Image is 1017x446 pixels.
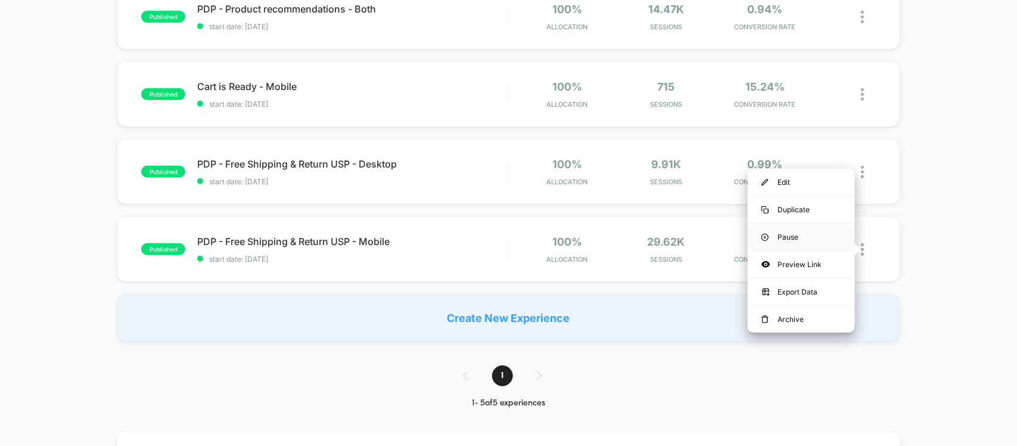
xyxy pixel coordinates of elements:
[620,178,713,186] span: Sessions
[620,100,713,109] span: Sessions
[861,11,864,23] img: close
[861,243,864,256] img: close
[547,100,588,109] span: Allocation
[761,206,769,213] img: menu
[197,80,508,92] span: Cart is Ready - Mobile
[451,398,566,408] div: 1 - 5 of 5 experiences
[547,23,588,31] span: Allocation
[547,255,588,264] span: Allocation
[748,224,855,250] div: Pause
[648,3,684,16] span: 14.47k
[141,88,185,100] span: published
[748,251,855,278] div: Preview Link
[117,294,900,342] div: Create New Experience
[552,158,582,171] span: 100%
[719,100,811,109] span: CONVERSION RATE
[492,366,513,386] span: 1
[552,3,582,16] span: 100%
[620,23,713,31] span: Sessions
[748,278,855,305] div: Export Data
[197,3,508,15] span: PDP - Product recommendations - Both
[197,236,508,247] span: PDP - Free Shipping & Return USP - Mobile
[748,158,783,171] span: 0.99%
[141,243,185,255] span: published
[547,178,588,186] span: Allocation
[748,306,855,333] div: Archive
[197,177,508,186] span: start date: [DATE]
[748,196,855,223] div: Duplicate
[719,23,811,31] span: CONVERSION RATE
[761,315,769,324] img: menu
[552,80,582,93] span: 100%
[861,88,864,101] img: close
[745,80,785,93] span: 15.24%
[620,255,713,264] span: Sessions
[141,166,185,178] span: published
[719,178,811,186] span: CONVERSION RATE
[197,255,508,264] span: start date: [DATE]
[761,179,769,186] img: menu
[197,100,508,109] span: start date: [DATE]
[141,11,185,23] span: published
[748,169,855,196] div: Edit
[748,3,783,16] span: 0.94%
[861,166,864,178] img: close
[658,80,675,93] span: 715
[552,236,582,248] span: 100%
[197,22,508,31] span: start date: [DATE]
[651,158,681,171] span: 9.91k
[719,255,811,264] span: CONVERSION RATE
[197,158,508,170] span: PDP - Free Shipping & Return USP - Desktop
[648,236,685,248] span: 29.62k
[761,234,769,241] img: menu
